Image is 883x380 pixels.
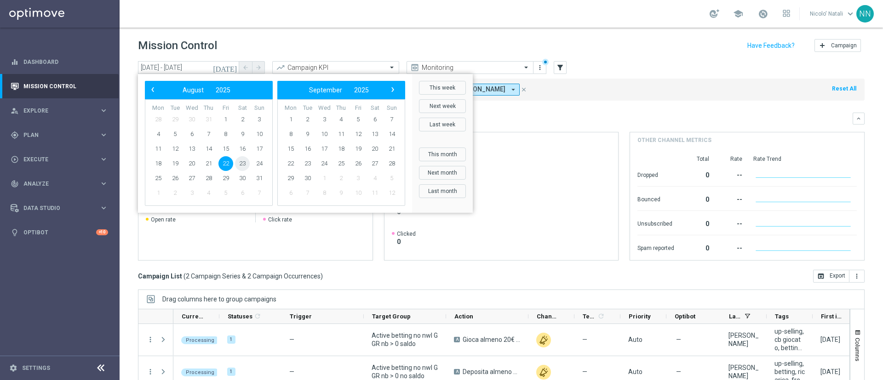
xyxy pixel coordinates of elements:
span: 10 [252,127,267,142]
span: 17 [317,142,332,156]
span: 6 [235,186,250,200]
span: 29 [283,171,298,186]
span: 9 [334,186,349,200]
span: 30 [300,171,315,186]
span: Action [454,313,473,320]
div: NN [856,5,874,23]
div: Plan [11,131,99,139]
button: › [386,84,398,96]
span: 2 [168,186,183,200]
colored-tag: Processing [181,335,219,344]
span: Auto [628,368,642,375]
div: track_changes Analyze keyboard_arrow_right [10,180,109,187]
span: 2 Campaign Series & 2 Campaign Occurrences [186,272,321,280]
span: ‹ [147,84,159,96]
div: Other [536,365,551,380]
bs-daterangepicker-container: calendar [138,74,473,213]
span: 2025 [216,86,230,94]
span: — [289,368,294,375]
span: 12 [351,127,366,142]
span: 14 [201,142,216,156]
span: Processing [186,369,214,375]
span: 1 [151,186,166,200]
span: 1 [317,171,332,186]
span: 24 [252,156,267,171]
i: keyboard_arrow_right [99,130,108,139]
th: weekday [251,104,268,112]
span: 5 [351,112,366,127]
div: 0 [685,167,709,181]
div: -- [720,191,742,206]
span: Explore [23,108,99,113]
span: 3 [317,112,332,127]
span: 25 [334,156,349,171]
span: 28 [384,156,399,171]
i: more_vert [536,64,544,71]
div: Rate [720,155,742,163]
i: arrow_back [242,64,249,71]
div: -- [720,216,742,230]
i: arrow_drop_down [509,85,517,94]
div: Mission Control [10,83,109,90]
span: 1 [283,112,298,127]
button: open_in_browser Export [813,270,849,283]
i: keyboard_arrow_right [99,204,108,212]
span: 11 [151,142,166,156]
span: 11 [367,186,382,200]
a: Dashboard [23,50,108,74]
div: Lorenzo Carlevale [728,363,759,380]
img: Other [536,333,551,347]
span: 29 [168,112,183,127]
i: more_vert [853,272,860,280]
button: filter_alt [554,61,567,74]
button: Last week [419,118,466,131]
span: 12 [384,186,399,200]
span: A [454,369,460,374]
span: Last Modified By [729,313,741,320]
span: Calculate column [252,311,261,321]
span: A [454,337,460,342]
i: play_circle_outline [11,155,19,164]
div: Explore [11,107,99,115]
i: arrow_forward [255,64,262,71]
button: Reset All [831,84,857,94]
a: Settings [22,365,50,371]
div: Press SPACE to select this row. [138,324,173,356]
span: — [582,335,587,344]
span: 4 [151,127,166,142]
div: Rate Trend [753,155,857,163]
span: — [676,335,681,344]
span: 21 [384,142,399,156]
i: add [819,42,826,49]
h3: Campaign List [138,272,323,280]
span: 31 [252,171,267,186]
span: Priority [629,313,651,320]
span: 2 [235,112,250,127]
th: weekday [350,104,367,112]
span: Processing [186,337,214,343]
span: — [289,336,294,343]
button: more_vert [146,335,155,344]
span: 12 [168,142,183,156]
span: September [309,86,342,94]
span: Trigger [290,313,312,320]
span: 3 [351,171,366,186]
span: 2 [334,171,349,186]
i: preview [410,63,419,72]
span: 16 [300,142,315,156]
button: person_search Explore keyboard_arrow_right [10,107,109,114]
span: Click rate [268,216,292,223]
span: 22 [218,156,233,171]
span: 10 [317,127,332,142]
span: 3 [184,186,199,200]
span: — [676,368,681,376]
i: trending_up [276,63,285,72]
a: Optibot [23,220,96,244]
div: -- [720,240,742,255]
span: 31 [201,112,216,127]
span: 8 [283,127,298,142]
div: 22 Aug 2025, Friday [820,368,840,376]
span: Deposita almeno 20€ per ricevere 5€ freebet, deposita almeno 30€ per ricevere 10€ freebet qel 4 (... [463,368,521,376]
span: 26 [351,156,366,171]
